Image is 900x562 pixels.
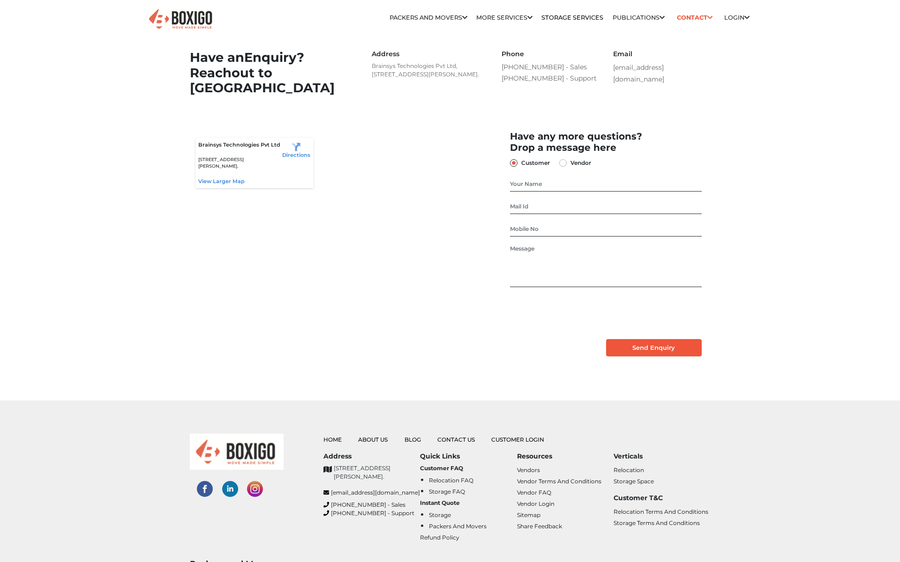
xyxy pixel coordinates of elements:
a: Storage Services [541,14,603,21]
a: Relocation [614,466,644,473]
a: Vendor Terms and Conditions [517,478,601,485]
p: [STREET_ADDRESS][PERSON_NAME]. [198,156,282,170]
h6: Quick Links [420,452,517,460]
a: Relocation FAQ [429,477,473,484]
a: Directions [282,141,310,158]
h1: Have an out to [GEOGRAPHIC_DATA] [190,50,354,96]
a: Sitemap [517,511,540,518]
h6: Email [613,50,711,58]
h6: Verticals [614,452,710,460]
a: About Us [358,436,388,443]
h6: Address [323,452,420,460]
p: Brainsys Technologies Pvt Ltd, [STREET_ADDRESS][PERSON_NAME]. [372,62,484,79]
input: Your Name [510,177,702,192]
input: Mobile No [510,222,702,237]
h6: Address [372,50,484,58]
span: Reach [190,65,232,81]
a: Vendors [517,466,540,473]
img: linked-in-social-links [222,481,238,497]
a: Blog [405,436,421,443]
p: Brainsys Technologies Pvt Ltd [198,141,282,149]
h6: Resources [517,452,614,460]
h6: Phone [502,50,599,58]
a: Packers and Movers [429,523,487,530]
img: boxigo_logo_small [190,434,284,470]
iframe: reCAPTCHA [510,295,652,331]
a: View larger map [198,178,245,185]
a: [PHONE_NUMBER] - Support [323,509,420,518]
img: facebook-social-links [197,481,213,497]
input: Send Enquiry [606,339,702,357]
a: Storage FAQ [429,488,465,495]
a: Contact Us [437,436,475,443]
a: Packers and Movers [390,14,467,21]
a: Vendor FAQ [517,489,551,496]
a: Storage Space [614,478,654,485]
a: Relocation Terms and Conditions [614,508,708,515]
b: Customer FAQ [420,465,463,472]
h6: Customer T&C [614,494,710,502]
a: Vendor Login [517,500,555,507]
a: [EMAIL_ADDRESS][DOMAIN_NAME] [613,63,664,83]
img: Boxigo [148,8,213,31]
label: Vendor [570,157,591,169]
a: [PHONE_NUMBER] - Sales [502,62,599,73]
a: Login [724,14,750,21]
label: Customer [521,157,550,169]
h2: Have any more questions? Drop a message here [510,131,702,153]
p: [STREET_ADDRESS][PERSON_NAME]. [334,464,420,481]
a: Storage Terms and Conditions [614,519,700,526]
a: Contact [674,10,715,25]
a: Home [323,436,342,443]
a: Publications [613,14,665,21]
a: [PHONE_NUMBER] - Support [502,73,599,84]
a: [EMAIL_ADDRESS][DOMAIN_NAME] [323,488,420,497]
a: Refund Policy [420,534,459,541]
a: Customer Login [491,436,544,443]
a: Share Feedback [517,523,562,530]
b: Instant Quote [420,499,460,506]
img: instagram-social-links [247,481,263,497]
input: Mail Id [510,199,702,214]
a: More services [476,14,532,21]
a: Storage [429,511,451,518]
a: [PHONE_NUMBER] - Sales [323,501,420,509]
span: Enquiry? [244,50,304,65]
